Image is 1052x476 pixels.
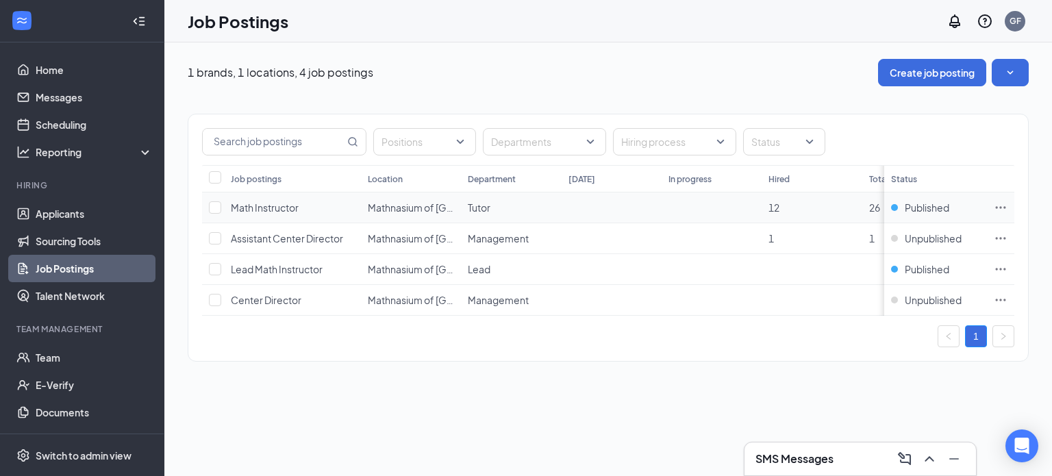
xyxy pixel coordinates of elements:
span: Lead Math Instructor [231,263,323,275]
span: Published [905,201,949,214]
p: 1 brands, 1 locations, 4 job postings [188,65,373,80]
th: Hired [762,165,862,192]
span: 12 [768,201,779,214]
td: Tutor [461,192,561,223]
a: 1 [966,326,986,347]
svg: SmallChevronDown [1003,66,1017,79]
button: Create job posting [878,59,986,86]
td: Mathnasium of Flemington [361,223,461,254]
span: Unpublished [905,231,962,245]
a: Job Postings [36,255,153,282]
svg: Notifications [947,13,963,29]
a: Surveys [36,426,153,453]
a: Documents [36,399,153,426]
span: Mathnasium of [GEOGRAPHIC_DATA] [368,263,536,275]
button: ComposeMessage [894,448,916,470]
svg: WorkstreamLogo [15,14,29,27]
a: Talent Network [36,282,153,310]
span: Mathnasium of [GEOGRAPHIC_DATA] [368,294,536,306]
td: Management [461,223,561,254]
svg: Minimize [946,451,962,467]
button: left [938,325,960,347]
div: Department [468,173,516,185]
div: Job postings [231,173,281,185]
svg: Ellipses [994,201,1007,214]
span: left [944,332,953,340]
svg: MagnifyingGlass [347,136,358,147]
div: Open Intercom Messenger [1005,429,1038,462]
input: Search job postings [203,129,345,155]
td: Mathnasium of Flemington [361,192,461,223]
th: [DATE] [562,165,662,192]
span: Management [468,232,529,245]
div: Location [368,173,403,185]
span: Center Director [231,294,301,306]
span: Unpublished [905,293,962,307]
span: Assistant Center Director [231,232,343,245]
h3: SMS Messages [755,451,834,466]
a: E-Verify [36,371,153,399]
li: 1 [965,325,987,347]
button: ChevronUp [918,448,940,470]
a: Team [36,344,153,371]
span: 26 [869,201,880,214]
svg: QuestionInfo [977,13,993,29]
div: GF [1010,15,1021,27]
svg: Ellipses [994,262,1007,276]
span: 1 [869,232,875,245]
svg: Ellipses [994,231,1007,245]
svg: Settings [16,449,30,462]
a: Home [36,56,153,84]
button: Minimize [943,448,965,470]
svg: Ellipses [994,293,1007,307]
li: Next Page [992,325,1014,347]
h1: Job Postings [188,10,288,33]
td: Mathnasium of Flemington [361,285,461,316]
th: In progress [662,165,762,192]
a: Sourcing Tools [36,227,153,255]
div: Reporting [36,145,153,159]
a: Messages [36,84,153,111]
span: 1 [768,232,774,245]
span: Mathnasium of [GEOGRAPHIC_DATA] [368,201,536,214]
span: Tutor [468,201,490,214]
svg: Analysis [16,145,30,159]
div: Team Management [16,323,150,335]
button: right [992,325,1014,347]
a: Scheduling [36,111,153,138]
span: Math Instructor [231,201,299,214]
span: Published [905,262,949,276]
span: Management [468,294,529,306]
div: Hiring [16,179,150,191]
a: Applicants [36,200,153,227]
td: Mathnasium of Flemington [361,254,461,285]
svg: ChevronUp [921,451,938,467]
div: Switch to admin view [36,449,131,462]
svg: Collapse [132,14,146,28]
button: SmallChevronDown [992,59,1029,86]
th: Status [884,165,987,192]
th: Total [862,165,962,192]
span: right [999,332,1007,340]
span: Lead [468,263,490,275]
li: Previous Page [938,325,960,347]
td: Lead [461,254,561,285]
span: Mathnasium of [GEOGRAPHIC_DATA] [368,232,536,245]
svg: ComposeMessage [897,451,913,467]
td: Management [461,285,561,316]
